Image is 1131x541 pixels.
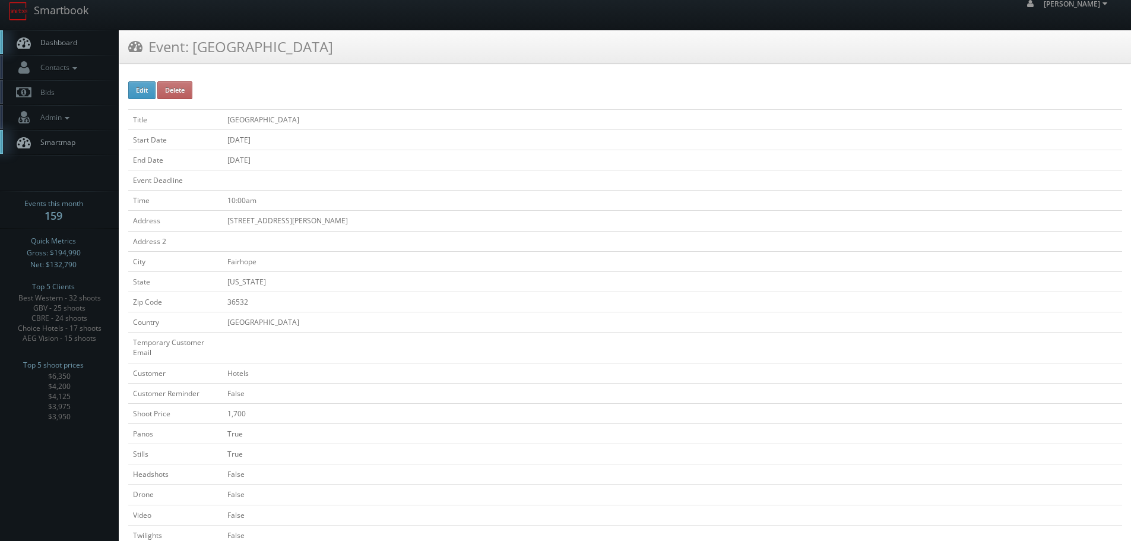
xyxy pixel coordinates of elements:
[128,109,223,129] td: Title
[128,423,223,444] td: Panos
[128,211,223,231] td: Address
[128,292,223,312] td: Zip Code
[128,333,223,363] td: Temporary Customer Email
[128,505,223,525] td: Video
[128,170,223,191] td: Event Deadline
[223,191,1122,211] td: 10:00am
[23,359,84,371] span: Top 5 shoot prices
[128,251,223,271] td: City
[223,312,1122,333] td: [GEOGRAPHIC_DATA]
[128,271,223,292] td: State
[31,235,76,247] span: Quick Metrics
[223,403,1122,423] td: 1,700
[9,2,28,21] img: smartbook-logo.png
[32,281,75,293] span: Top 5 Clients
[223,109,1122,129] td: [GEOGRAPHIC_DATA]
[128,150,223,170] td: End Date
[223,485,1122,505] td: False
[128,81,156,99] button: Edit
[27,247,81,259] span: Gross: $194,990
[223,271,1122,292] td: [US_STATE]
[128,129,223,150] td: Start Date
[223,423,1122,444] td: True
[128,485,223,505] td: Drone
[223,505,1122,525] td: False
[223,464,1122,485] td: False
[128,383,223,403] td: Customer Reminder
[34,112,72,122] span: Admin
[128,231,223,251] td: Address 2
[128,312,223,333] td: Country
[128,191,223,211] td: Time
[157,81,192,99] button: Delete
[128,36,333,57] h3: Event: [GEOGRAPHIC_DATA]
[45,208,62,223] strong: 159
[24,198,83,210] span: Events this month
[128,464,223,485] td: Headshots
[128,363,223,383] td: Customer
[223,150,1122,170] td: [DATE]
[223,363,1122,383] td: Hotels
[223,444,1122,464] td: True
[223,383,1122,403] td: False
[34,62,80,72] span: Contacts
[34,137,75,147] span: Smartmap
[223,129,1122,150] td: [DATE]
[128,444,223,464] td: Stills
[223,211,1122,231] td: [STREET_ADDRESS][PERSON_NAME]
[30,259,77,271] span: Net: $132,790
[34,37,77,48] span: Dashboard
[223,251,1122,271] td: Fairhope
[223,292,1122,312] td: 36532
[34,87,55,97] span: Bids
[128,403,223,423] td: Shoot Price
